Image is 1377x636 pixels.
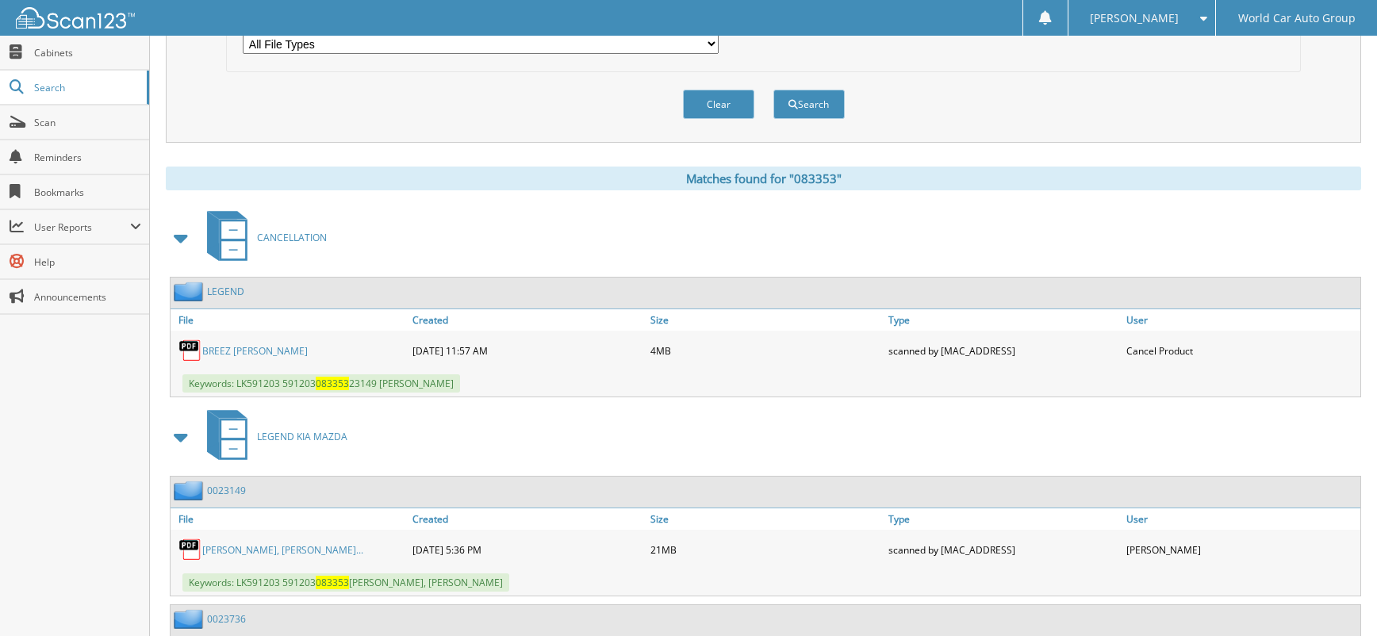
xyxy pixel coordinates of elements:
div: [PERSON_NAME] [1122,534,1360,565]
a: LEGEND KIA MAZDA [198,405,347,468]
a: File [171,309,408,331]
a: 0023149 [207,484,246,497]
div: [DATE] 11:57 AM [408,335,646,366]
span: Bookmarks [34,186,141,199]
span: [PERSON_NAME] [1090,13,1179,23]
div: [DATE] 5:36 PM [408,534,646,565]
a: User [1122,309,1360,331]
a: BREEZ [PERSON_NAME] [202,344,308,358]
div: 21MB [646,534,884,565]
span: Cabinets [34,46,141,59]
span: Keywords: LK591203 591203 23149 [PERSON_NAME] [182,374,460,393]
a: Type [884,508,1122,530]
iframe: Chat Widget [1298,560,1377,636]
button: Clear [683,90,754,119]
span: 083353 [316,576,349,589]
span: Keywords: LK591203 591203 [PERSON_NAME], [PERSON_NAME] [182,573,509,592]
span: Announcements [34,290,141,304]
a: Size [646,508,884,530]
span: Scan [34,116,141,129]
button: Search [773,90,845,119]
a: Type [884,309,1122,331]
span: 083353 [316,377,349,390]
div: scanned by [MAC_ADDRESS] [884,534,1122,565]
span: Reminders [34,151,141,164]
div: Cancel Product [1122,335,1360,366]
span: User Reports [34,220,130,234]
a: User [1122,508,1360,530]
a: 0023736 [207,612,246,626]
img: scan123-logo-white.svg [16,7,135,29]
span: World Car Auto Group [1238,13,1356,23]
img: PDF.png [178,339,202,362]
a: Created [408,508,646,530]
span: LEGEND KIA MAZDA [257,430,347,443]
img: folder2.png [174,481,207,500]
span: CANCELLATION [257,231,327,244]
a: CANCELLATION [198,206,327,269]
a: LEGEND [207,285,244,298]
div: Matches found for "083353" [166,167,1361,190]
img: folder2.png [174,609,207,629]
img: folder2.png [174,282,207,301]
a: Size [646,309,884,331]
a: [PERSON_NAME], [PERSON_NAME]... [202,543,363,557]
div: scanned by [MAC_ADDRESS] [884,335,1122,366]
span: Help [34,255,141,269]
img: PDF.png [178,538,202,561]
a: File [171,508,408,530]
div: 4MB [646,335,884,366]
span: Search [34,81,139,94]
a: Created [408,309,646,331]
